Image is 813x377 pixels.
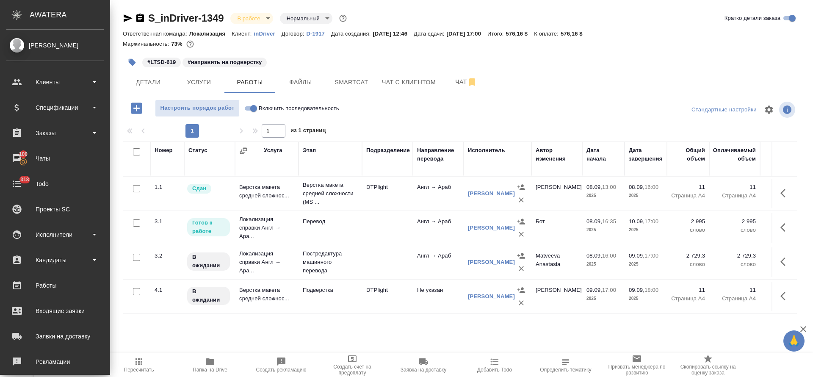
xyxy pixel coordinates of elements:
[764,191,798,200] p: RUB
[174,353,246,377] button: Папка на Drive
[515,215,528,228] button: Назначить
[561,30,589,37] p: 576,16 $
[713,260,756,269] p: слово
[155,286,180,294] div: 4.1
[235,245,299,279] td: Локализация справки Англ → Ара...
[413,179,464,208] td: Англ → Араб
[147,58,176,67] p: #LTSD-619
[586,226,620,234] p: 2025
[467,77,477,87] svg: Отписаться
[414,30,446,37] p: Дата сдачи:
[764,183,798,191] p: 16
[373,30,414,37] p: [DATE] 12:46
[322,364,383,376] span: Создать счет на предоплату
[586,146,620,163] div: Дата начала
[413,247,464,277] td: Англ → Араб
[671,146,705,163] div: Общий объем
[671,217,705,226] p: 2 995
[192,219,225,236] p: Готов к работе
[446,77,487,87] span: Чат
[468,225,515,231] a: [PERSON_NAME]
[586,287,602,293] p: 09.09,
[303,217,358,226] p: Перевод
[515,262,528,275] button: Удалить
[303,249,358,275] p: Постредактура машинного перевода
[103,353,174,377] button: Пересчитать
[531,179,582,208] td: [PERSON_NAME]
[141,58,182,65] span: LTSD-619
[14,150,33,158] span: 100
[586,294,620,303] p: 2025
[235,15,263,22] button: В работе
[186,252,231,272] div: Исполнитель назначен, приступать к работе пока рано
[188,146,207,155] div: Статус
[764,286,798,294] p: 16
[155,146,173,155] div: Номер
[2,173,108,194] a: 318Todo
[256,367,307,373] span: Создать рекламацию
[534,30,561,37] p: К оплате:
[531,282,582,311] td: [PERSON_NAME]
[671,183,705,191] p: 11
[629,294,663,303] p: 2025
[515,297,528,309] button: Удалить
[192,287,225,304] p: В ожидании
[235,179,299,208] td: Верстка макета средней сложнос...
[671,294,705,303] p: Страница А4
[629,252,644,259] p: 09.09,
[264,146,282,155] div: Услуга
[6,228,104,241] div: Исполнители
[468,146,505,155] div: Исполнитель
[254,30,282,37] a: inDriver
[446,30,487,37] p: [DATE] 17:00
[629,218,644,225] p: 10.09,
[246,353,317,377] button: Создать рекламацию
[540,367,591,373] span: Определить тематику
[506,30,534,37] p: 576,16 $
[629,226,663,234] p: 2025
[239,147,248,155] button: Сгруппировать
[713,146,756,163] div: Оплачиваемый объем
[629,191,663,200] p: 2025
[382,77,436,88] span: Чат с клиентом
[775,286,796,306] button: Здесь прячутся важные кнопки
[536,146,578,163] div: Автор изменения
[155,100,240,117] button: Настроить порядок работ
[185,39,196,50] button: 12639.20 RUB;
[764,260,798,269] p: RUB
[6,279,104,292] div: Работы
[629,184,644,190] p: 08.09,
[230,77,270,88] span: Работы
[235,211,299,245] td: Локализация справки Англ → Ара...
[148,12,224,24] a: S_inDriver-1349
[783,330,805,352] button: 🙏
[171,41,184,47] p: 73%
[6,101,104,114] div: Спецификации
[713,226,756,234] p: слово
[160,103,235,113] span: Настроить порядок работ
[186,183,231,194] div: Менеджер проверил работу исполнителя, передает ее на следующий этап
[779,102,797,118] span: Посмотреть информацию
[331,77,372,88] span: Smartcat
[671,260,705,269] p: слово
[644,252,658,259] p: 17:00
[282,30,307,37] p: Договор:
[192,253,225,270] p: В ожидании
[644,218,658,225] p: 17:00
[230,13,273,24] div: В работе
[531,247,582,277] td: Matveeva Anastasia
[123,13,133,23] button: Скопировать ссылку для ЯМессенджера
[725,14,780,22] span: Кратко детали заказа
[6,127,104,139] div: Заказы
[337,13,348,24] button: Доп статусы указывают на важность/срочность заказа
[362,179,413,208] td: DTPlight
[192,184,206,193] p: Сдан
[775,252,796,272] button: Здесь прячутся важные кнопки
[586,184,602,190] p: 08.09,
[602,252,616,259] p: 16:00
[128,77,169,88] span: Детали
[303,286,358,294] p: Подверстка
[6,305,104,317] div: Входящие заявки
[586,252,602,259] p: 08.09,
[179,77,219,88] span: Услуги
